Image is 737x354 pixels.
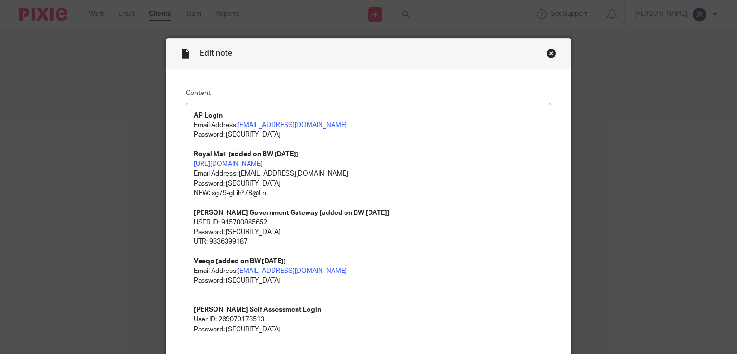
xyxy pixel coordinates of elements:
strong: [added on BW [DATE]] [216,258,286,265]
p: Email Address: [194,120,544,130]
strong: Royal Mail [added on BW [DATE]] [194,151,298,158]
p: User ID: 269079178513 [194,315,544,324]
p: Password: [SECURITY_DATA] [194,227,544,237]
p: Password: [SECURITY_DATA] [194,130,544,140]
p: UTR: 9836399187 [194,237,544,247]
strong: [PERSON_NAME] Self Assessment Login [194,307,321,313]
a: [EMAIL_ADDRESS][DOMAIN_NAME] [238,268,347,274]
strong: Veeqo [194,258,214,265]
a: [EMAIL_ADDRESS][DOMAIN_NAME] [238,122,347,129]
p: Password: [SECURITY_DATA] [194,325,544,334]
p: Password: [SECURITY_DATA] [194,276,544,285]
p: Email Address: [194,266,544,276]
label: Content [186,88,552,98]
p: Email Address: [EMAIL_ADDRESS][DOMAIN_NAME] Password: [SECURITY_DATA] NEW: sg79-gFih*7B@Fn [194,169,544,198]
a: [URL][DOMAIN_NAME] [194,161,262,167]
span: Edit note [200,49,232,57]
strong: [PERSON_NAME] Government Gateway [added on BW [DATE]] [194,210,390,216]
strong: AP Login [194,112,223,119]
p: USER ID: 945700885652 [194,218,544,227]
div: Close this dialog window [547,48,556,58]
